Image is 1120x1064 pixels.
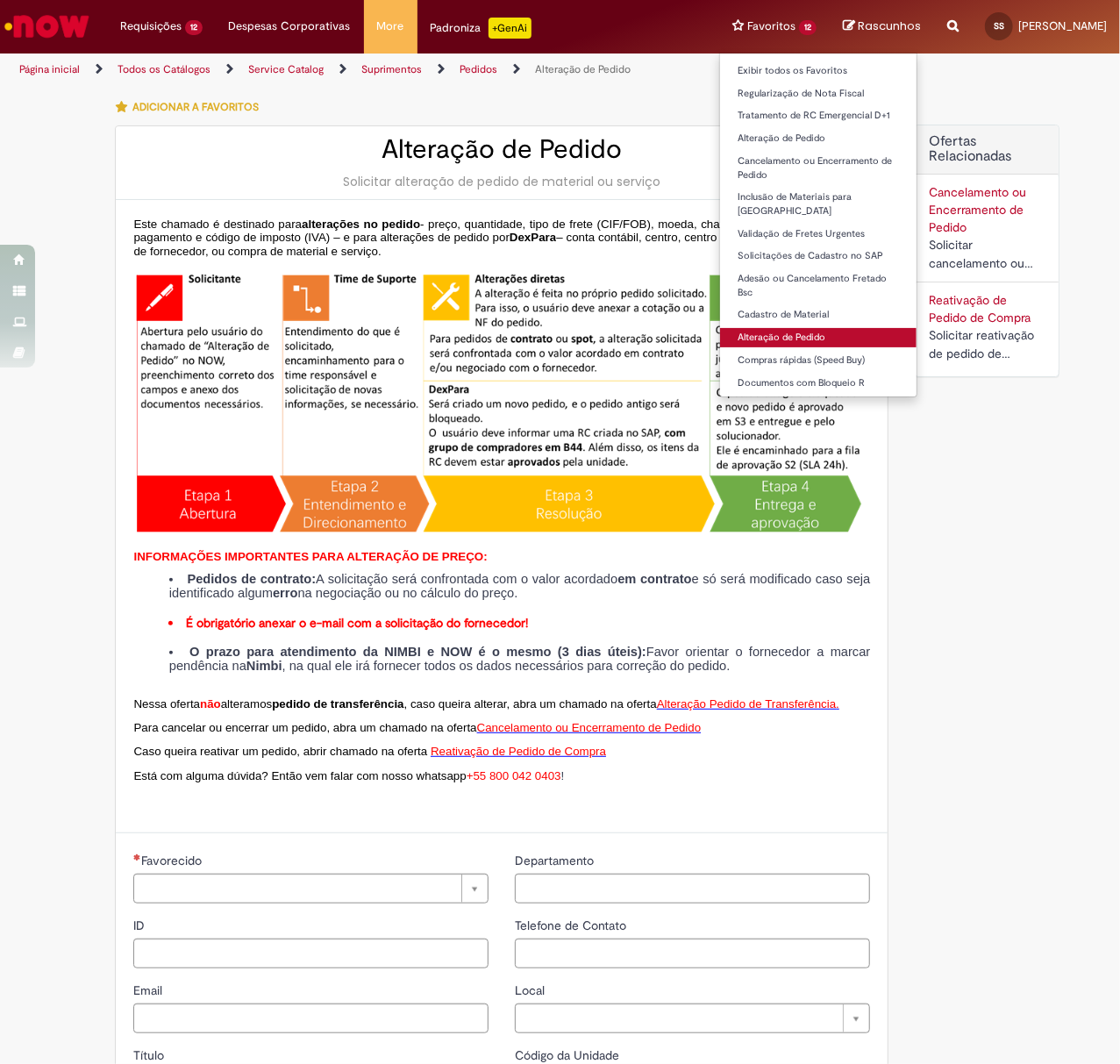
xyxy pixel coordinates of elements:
[720,328,917,347] a: Alteração de Pedido
[915,125,1059,377] div: Ofertas Relacionadas
[133,550,487,563] span: INFORMAÇÕES IMPORTANTES PARA ALTERAÇÃO DE PREÇO:
[133,135,870,164] h2: Alteração de Pedido
[118,62,210,76] a: Todos os Catálogos
[133,874,489,903] a: Limpar campo Favorecido
[2,9,92,44] img: ServiceNow
[515,1047,623,1063] span: Código da Unidade
[657,696,837,711] a: Alteração Pedido de Transferência
[221,697,657,711] span: alteramos , caso queira alterar, abra um chamado na oferta
[843,18,921,35] a: Rascunhos
[189,645,646,659] strong: O prazo para atendimento da NIMBI e NOW é o mesmo (3 dias úteis):
[273,586,298,600] strong: erro
[535,62,631,76] a: Alteração de Pedido
[133,1003,489,1033] input: Email
[720,152,917,184] a: Cancelamento ou Encerramento de Pedido
[747,18,795,35] span: Favoritos
[133,697,200,711] span: Nessa oferta
[720,129,917,148] a: Alteração de Pedido
[133,918,148,933] span: ID
[929,292,1031,325] a: Reativação de Pedido de Compra
[431,743,606,758] a: Reativação de Pedido de Compra
[133,218,302,231] span: Este chamado é destinado para
[561,769,565,782] span: !
[929,184,1026,235] a: Cancelamento ou Encerramento de Pedido
[515,918,630,933] span: Telefone de Contato
[720,351,917,370] a: Compras rápidas (Speed Buy)
[467,769,561,782] span: +55 800 042 0403
[200,697,221,711] span: não
[133,721,476,734] span: Para cancelar ou encerrar um pedido, abra um chamado na oferta
[272,697,403,711] strong: pedido de transferência
[720,61,917,81] a: Exibir todos os Favoritos
[377,18,404,35] span: More
[460,62,497,76] a: Pedidos
[141,853,205,868] span: Necessários - Favorecido
[720,269,917,302] a: Adesão ou Cancelamento Fretado Bsc
[515,982,548,998] span: Local
[187,572,316,586] strong: Pedidos de contrato:
[229,18,351,35] span: Despesas Corporativas
[929,236,1045,273] div: Solicitar cancelamento ou encerramento de Pedido.
[431,18,531,39] div: Padroniza
[133,745,427,758] span: Caso queira reativar um pedido, abrir chamado na oferta
[515,874,870,903] input: Departamento
[515,1003,870,1033] a: Limpar campo Local
[489,18,531,39] p: +GenAi
[720,246,917,266] a: Solicitações de Cadastro no SAP
[185,20,203,35] span: 12
[720,225,917,244] a: Validação de Fretes Urgentes
[720,106,917,125] a: Tratamento de RC Emergencial D+1
[133,853,141,860] span: Necessários
[994,20,1004,32] span: SS
[510,231,556,244] span: DexPara
[133,982,166,998] span: Email
[248,62,324,76] a: Service Catalog
[477,719,702,734] a: Cancelamento ou Encerramento de Pedido
[133,231,870,258] span: – conta contábil, centro, centro de custo, PEP, ordem, CNPJ de fornecedor, ou compra de material ...
[431,745,606,758] span: Reativação de Pedido de Compra
[858,18,921,34] span: Rascunhos
[617,572,691,586] strong: em contrato
[13,54,733,86] ul: Trilhas de página
[720,374,917,393] a: Documentos com Bloqueio R
[929,326,1045,363] div: Solicitar reativação de pedido de compra cancelado ou bloqueado.
[133,218,870,245] span: - preço, quantidade, tipo de frete (CIF/FOB), moeda, chave de confirmação, prazo de pagamento e c...
[120,18,182,35] span: Requisições
[657,697,837,711] span: Alteração Pedido de Transferência
[720,188,917,220] a: Inclusão de Materiais para [GEOGRAPHIC_DATA]
[361,62,422,76] a: Suprimentos
[477,721,702,734] span: Cancelamento ou Encerramento de Pedido
[115,89,268,125] button: Adicionar a Favoritos
[133,173,870,190] div: Solicitar alteração de pedido de material ou serviço
[719,53,917,397] ul: Favoritos
[19,62,80,76] a: Página inicial
[1018,18,1107,33] span: [PERSON_NAME]
[836,697,839,711] span: .
[929,134,1045,165] h2: Ofertas Relacionadas
[186,615,528,631] strong: É obrigatório anexar o e-mail com a solicitação do fornecedor!
[720,305,917,325] a: Cadastro de Material
[720,84,917,104] a: Regularização de Nota Fiscal
[515,853,597,868] span: Departamento
[246,659,282,673] strong: Nimbi
[133,939,489,968] input: ID
[799,20,817,35] span: 12
[169,646,871,673] li: Favor orientar o fornecedor a marcar pendência na , na qual ele irá fornecer todos os dados neces...
[515,939,870,968] input: Telefone de Contato
[133,1047,168,1063] span: Título
[302,218,420,231] span: alterações no pedido
[133,769,466,782] span: Está com alguma dúvida? Então vem falar com nosso whatsapp
[169,573,871,600] li: A solicitação será confrontada com o valor acordado e só será modificado caso seja identificado a...
[132,100,259,114] span: Adicionar a Favoritos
